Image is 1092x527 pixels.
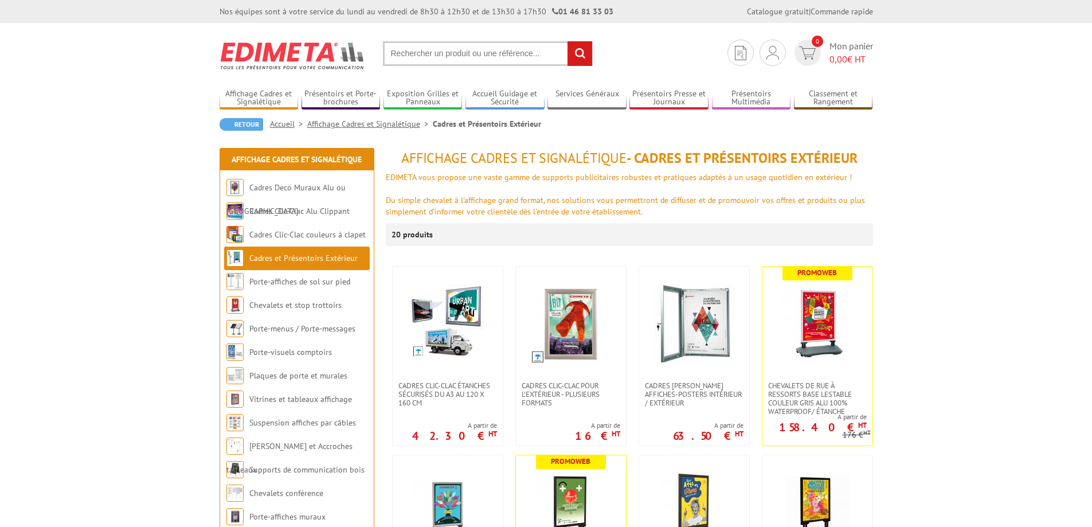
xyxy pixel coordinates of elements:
[567,41,592,66] input: rechercher
[226,441,353,475] a: [PERSON_NAME] et Accroches tableaux
[797,268,837,278] b: Promoweb
[386,151,873,166] h1: - Cadres et Présentoirs Extérieur
[762,381,872,416] a: Chevalets de rue à ressorts base lestable couleur Gris Alu 100% waterproof/ étanche
[398,381,497,407] span: Cadres Clic-Clac étanches sécurisés du A3 au 120 x 160 cm
[232,154,362,165] a: Affichage Cadres et Signalétique
[226,179,244,196] img: Cadres Deco Muraux Alu ou Bois
[226,320,244,337] img: Porte-menus / Porte-messages
[249,229,366,240] a: Cadres Clic-Clac couleurs à clapet
[779,424,867,431] p: 158.40 €
[249,206,350,216] a: Cadres Clic-Clac Alu Clippant
[249,276,350,287] a: Porte-affiches de sol sur pied
[249,253,358,263] a: Cadres et Présentoirs Extérieur
[249,347,332,357] a: Porte-visuels comptoirs
[747,6,809,17] a: Catalogue gratuit
[226,438,244,455] img: Cimaises et Accroches tableaux
[654,284,734,364] img: Cadres vitrines affiches-posters intérieur / extérieur
[794,89,873,108] a: Classement et Rangement
[829,53,847,65] span: 0,00
[226,367,244,384] img: Plaques de porte et murales
[220,34,366,77] img: Edimeta
[645,381,743,407] span: Cadres [PERSON_NAME] affiches-posters intérieur / extérieur
[812,36,823,47] span: 0
[858,420,867,430] sup: HT
[829,40,873,66] span: Mon panier
[249,512,326,522] a: Porte-affiches muraux
[762,412,867,421] span: A partir de
[863,428,871,436] sup: HT
[766,46,779,60] img: devis rapide
[547,89,627,108] a: Services Généraux
[220,118,263,131] a: Retour
[386,194,873,217] div: Du simple chevalet à l'affichage grand format, nos solutions vous permettront de diffuser et de p...
[516,381,626,407] a: Cadres Clic-Clac pour l'extérieur - PLUSIEURS FORMATS
[747,6,873,17] div: |
[249,370,347,381] a: Plaques de porte et murales
[777,284,858,364] img: Chevalets de rue à ressorts base lestable couleur Gris Alu 100% waterproof/ étanche
[226,391,244,408] img: Vitrines et tableaux affichage
[531,284,611,364] img: Cadres Clic-Clac pour l'extérieur - PLUSIEURS FORMATS
[302,89,381,108] a: Présentoirs et Porte-brochures
[792,40,873,66] a: devis rapide 0 Mon panier 0,00€ HT
[220,89,299,108] a: Affichage Cadres et Signalétique
[401,149,627,167] span: Affichage Cadres et Signalétique
[735,46,746,60] img: devis rapide
[735,429,743,439] sup: HT
[226,343,244,361] img: Porte-visuels comptoirs
[629,89,709,108] a: Présentoirs Presse et Journaux
[249,464,365,475] a: Supports de communication bois
[551,456,590,466] b: Promoweb
[226,273,244,290] img: Porte-affiches de sol sur pied
[433,118,541,130] li: Cadres et Présentoirs Extérieur
[811,6,873,17] a: Commande rapide
[673,432,743,439] p: 63.50 €
[249,394,352,404] a: Vitrines et tableaux affichage
[249,417,356,428] a: Suspension affiches par câbles
[383,41,593,66] input: Rechercher un produit ou une référence...
[220,6,613,17] div: Nos équipes sont à votre service du lundi au vendredi de 8h30 à 12h30 et de 13h30 à 17h30
[522,381,620,407] span: Cadres Clic-Clac pour l'extérieur - PLUSIEURS FORMATS
[307,119,433,129] a: Affichage Cadres et Signalétique
[673,421,743,430] span: A partir de
[575,421,620,430] span: A partir de
[465,89,545,108] a: Accueil Guidage et Sécurité
[412,432,497,439] p: 42.30 €
[392,223,435,246] p: 20 produits
[843,431,871,439] p: 176 €
[249,300,342,310] a: Chevalets et stop trottoirs
[249,323,355,334] a: Porte-menus / Porte-messages
[412,421,497,430] span: A partir de
[575,432,620,439] p: 16 €
[226,182,346,216] a: Cadres Deco Muraux Alu ou [GEOGRAPHIC_DATA]
[612,429,620,439] sup: HT
[410,284,485,358] img: Cadres Clic-Clac étanches sécurisés du A3 au 120 x 160 cm
[768,381,867,416] span: Chevalets de rue à ressorts base lestable couleur Gris Alu 100% waterproof/ étanche
[639,381,749,407] a: Cadres [PERSON_NAME] affiches-posters intérieur / extérieur
[226,414,244,431] img: Suspension affiches par câbles
[270,119,307,129] a: Accueil
[552,6,613,17] strong: 01 46 81 33 03
[712,89,791,108] a: Présentoirs Multimédia
[829,53,873,66] span: € HT
[386,171,873,183] div: EDIMETA vous propose une vaste gamme de supports publicitaires robustes et pratiques adaptés à un...
[383,89,463,108] a: Exposition Grilles et Panneaux
[799,46,816,60] img: devis rapide
[249,488,323,498] a: Chevalets conférence
[226,296,244,314] img: Chevalets et stop trottoirs
[226,249,244,267] img: Cadres et Présentoirs Extérieur
[226,226,244,243] img: Cadres Clic-Clac couleurs à clapet
[393,381,503,407] a: Cadres Clic-Clac étanches sécurisés du A3 au 120 x 160 cm
[488,429,497,439] sup: HT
